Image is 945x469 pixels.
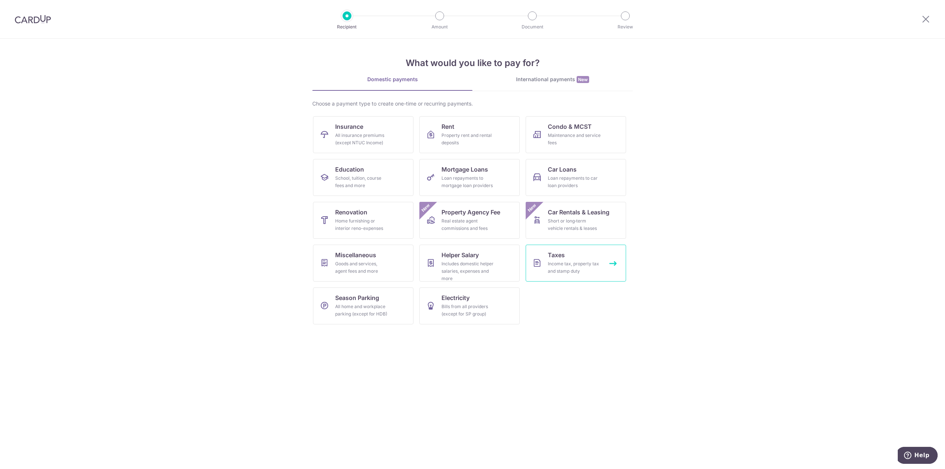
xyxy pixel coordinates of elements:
span: New [577,76,589,83]
div: Property rent and rental deposits [441,132,495,146]
a: ElectricityBills from all providers (except for SP group) [419,287,520,324]
span: Help [17,5,32,12]
span: Taxes [548,251,565,259]
span: Renovation [335,208,367,217]
a: Car LoansLoan repayments to car loan providers [526,159,626,196]
div: Bills from all providers (except for SP group) [441,303,495,318]
div: Loan repayments to mortgage loan providers [441,175,495,189]
span: New [526,202,538,214]
a: TaxesIncome tax, property tax and stamp duty [526,245,626,282]
div: Goods and services, agent fees and more [335,260,388,275]
div: All insurance premiums (except NTUC Income) [335,132,388,146]
a: Condo & MCSTMaintenance and service fees [526,116,626,153]
span: Rent [441,122,454,131]
div: Short or long‑term vehicle rentals & leases [548,217,601,232]
p: Recipient [320,23,374,31]
span: Education [335,165,364,174]
div: Maintenance and service fees [548,132,601,146]
a: RenovationHome furnishing or interior reno-expenses [313,202,413,239]
div: Choose a payment type to create one-time or recurring payments. [312,100,633,107]
span: Helper Salary [441,251,479,259]
div: Home furnishing or interior reno-expenses [335,217,388,232]
span: Car Rentals & Leasing [548,208,609,217]
span: Car Loans [548,165,577,174]
a: MiscellaneousGoods and services, agent fees and more [313,245,413,282]
p: Document [505,23,560,31]
a: Helper SalaryIncludes domestic helper salaries, expenses and more [419,245,520,282]
a: RentProperty rent and rental deposits [419,116,520,153]
a: Property Agency FeeReal estate agent commissions and feesNew [419,202,520,239]
div: Loan repayments to car loan providers [548,175,601,189]
div: Includes domestic helper salaries, expenses and more [441,260,495,282]
div: Real estate agent commissions and fees [441,217,495,232]
span: New [420,202,432,214]
iframe: Opens a widget where you can find more information [898,447,938,465]
a: Season ParkingAll home and workplace parking (except for HDB) [313,287,413,324]
img: CardUp [15,15,51,24]
span: Season Parking [335,293,379,302]
div: All home and workplace parking (except for HDB) [335,303,388,318]
a: Mortgage LoansLoan repayments to mortgage loan providers [419,159,520,196]
div: International payments [472,76,633,83]
span: Condo & MCST [548,122,592,131]
p: Review [598,23,653,31]
h4: What would you like to pay for? [312,56,633,70]
a: InsuranceAll insurance premiums (except NTUC Income) [313,116,413,153]
span: Miscellaneous [335,251,376,259]
span: Mortgage Loans [441,165,488,174]
a: EducationSchool, tuition, course fees and more [313,159,413,196]
div: Income tax, property tax and stamp duty [548,260,601,275]
div: Domestic payments [312,76,472,83]
span: Property Agency Fee [441,208,500,217]
div: School, tuition, course fees and more [335,175,388,189]
a: Car Rentals & LeasingShort or long‑term vehicle rentals & leasesNew [526,202,626,239]
span: Electricity [441,293,470,302]
p: Amount [412,23,467,31]
span: Insurance [335,122,363,131]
